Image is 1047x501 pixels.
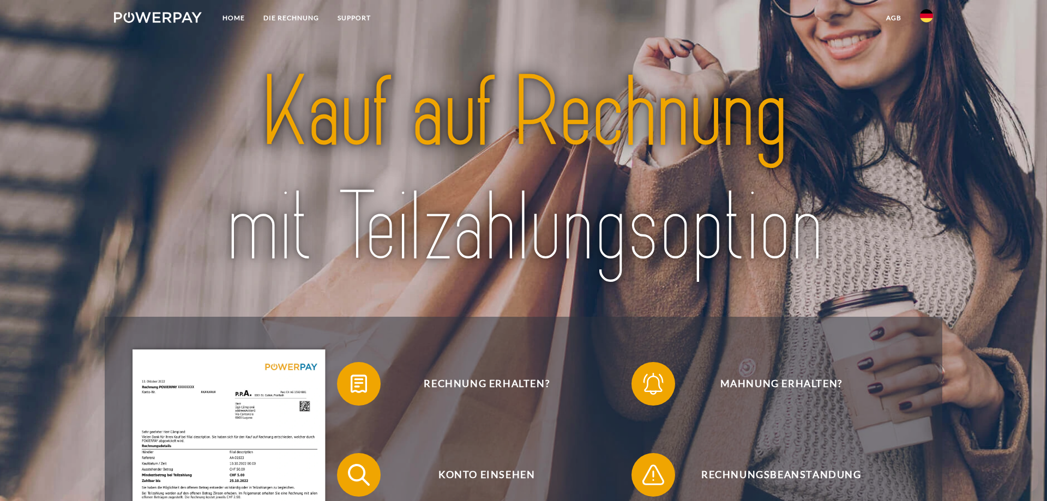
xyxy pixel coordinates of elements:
button: Mahnung erhalten? [631,362,915,406]
span: Konto einsehen [353,453,621,497]
iframe: Schaltfläche zum Öffnen des Messaging-Fensters [1003,457,1038,492]
button: Konto einsehen [337,453,621,497]
img: logo-powerpay-white.svg [114,12,202,23]
button: Rechnungsbeanstandung [631,453,915,497]
span: Mahnung erhalten? [648,362,915,406]
img: qb_bill.svg [345,370,372,397]
span: Rechnung erhalten? [353,362,621,406]
img: qb_search.svg [345,461,372,488]
img: qb_bell.svg [640,370,667,397]
img: title-powerpay_de.svg [154,50,893,291]
a: Home [213,8,254,28]
a: SUPPORT [328,8,380,28]
img: qb_warning.svg [640,461,667,488]
button: Rechnung erhalten? [337,362,621,406]
a: DIE RECHNUNG [254,8,328,28]
img: de [920,9,933,22]
span: Rechnungsbeanstandung [648,453,915,497]
a: agb [877,8,911,28]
